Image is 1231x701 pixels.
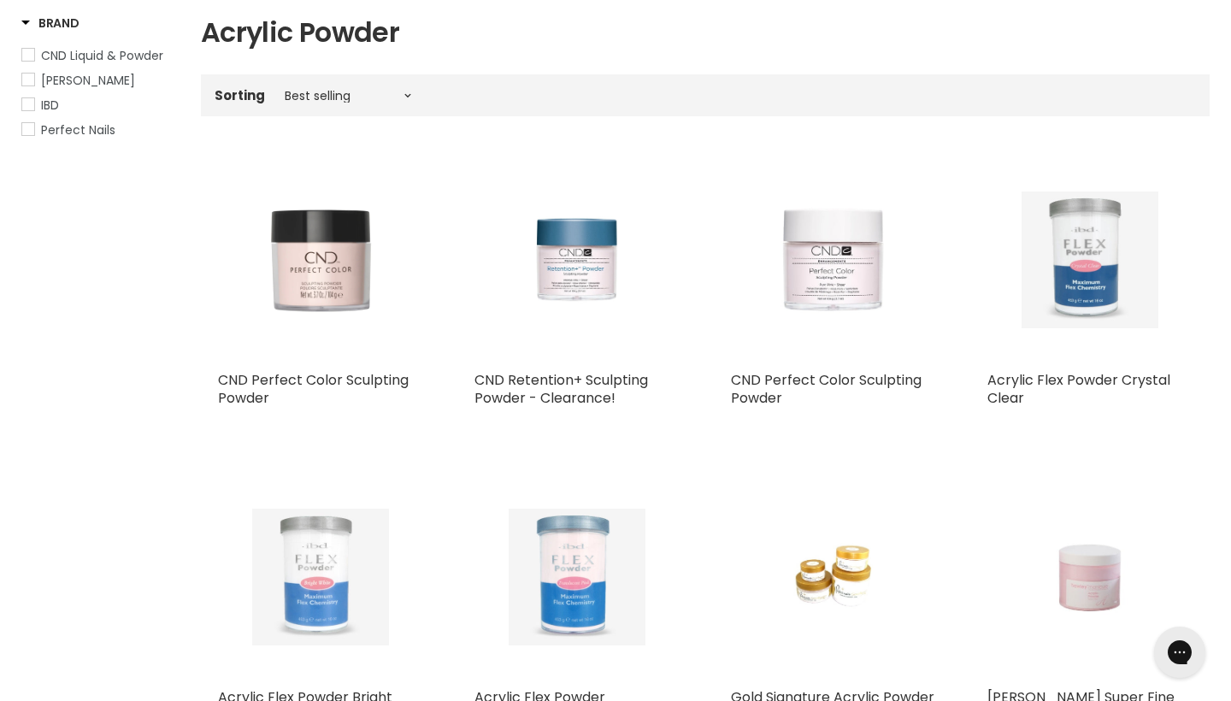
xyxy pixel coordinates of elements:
[218,474,423,680] a: Acrylic Flex Powder Bright White
[474,157,680,362] a: CND Retention+ Sculpting Powder - Clearance!
[765,157,901,362] img: CND Perfect Color Sculpting Powder
[41,121,115,138] span: Perfect Nails
[252,474,389,680] img: Acrylic Flex Powder Bright White
[474,474,680,680] a: Acrylic Flex Powder Translucent Pink
[731,474,936,680] a: Gold Signature Acrylic Powder
[1146,621,1214,684] iframe: Gorgias live chat messenger
[1022,157,1158,362] img: Acrylic Flex Powder Crystal Clear
[21,46,180,65] a: CND Liquid & Powder
[509,157,645,362] img: CND Retention+ Sculpting Powder - Clearance!
[201,15,1210,50] h1: Acrylic Powder
[41,72,135,89] span: [PERSON_NAME]
[218,370,409,408] a: CND Perfect Color Sculpting Powder
[987,370,1170,408] a: Acrylic Flex Powder Crystal Clear
[41,47,163,64] span: CND Liquid & Powder
[21,15,80,32] h3: Brand
[218,157,423,362] img: CND Perfect Color Sculpting Powder
[987,157,1193,362] a: Acrylic Flex Powder Crystal Clear
[21,96,180,115] a: IBD
[1022,474,1157,680] img: Hawley Super Fine Acrylic Powder
[987,474,1193,680] a: Hawley Super Fine Acrylic Powder
[215,88,265,103] label: Sorting
[509,474,645,680] img: Acrylic Flex Powder Translucent Pink
[731,157,936,362] a: CND Perfect Color Sculpting Powder
[765,474,901,680] img: Gold Signature Acrylic Powder
[41,97,59,114] span: IBD
[21,121,180,139] a: Perfect Nails
[21,71,180,90] a: Hawley
[731,370,922,408] a: CND Perfect Color Sculpting Powder
[474,370,648,408] a: CND Retention+ Sculpting Powder - Clearance!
